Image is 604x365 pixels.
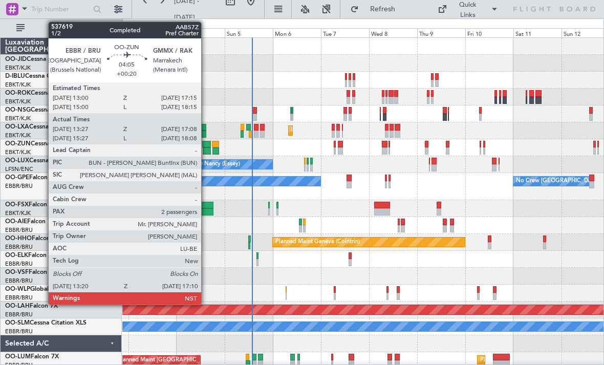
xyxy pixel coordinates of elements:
[5,243,33,251] a: EBBR/BRU
[5,175,90,181] a: OO-GPEFalcon 900EX EASy II
[273,28,321,37] div: Mon 6
[5,107,88,113] a: OO-NSGCessna Citation CJ4
[5,64,31,72] a: EBKT/KJK
[5,260,33,268] a: EBBR/BRU
[5,320,87,326] a: OO-SLMCessna Citation XLS
[5,90,31,96] span: OO-ROK
[5,286,30,292] span: OO-WLP
[433,1,503,17] button: Quick Links
[5,303,30,309] span: OO-LAH
[5,141,88,147] a: OO-ZUNCessna Citation CJ4
[5,158,86,164] a: OO-LUXCessna Citation CJ4
[346,1,407,17] button: Refresh
[5,354,31,360] span: OO-LUM
[465,28,513,37] div: Fri 10
[5,202,29,208] span: OO-FSX
[5,219,55,225] a: OO-AIEFalcon 7X
[5,269,57,275] a: OO-VSFFalcon 8X
[5,252,56,259] a: OO-ELKFalcon 8X
[5,124,86,130] a: OO-LXACessna Citation CJ4
[5,90,88,96] a: OO-ROKCessna Citation CJ4
[361,6,404,13] span: Refresh
[177,28,225,37] div: Sat 4
[124,20,142,29] div: [DATE]
[5,56,27,62] span: OO-JID
[5,235,32,242] span: OO-HHO
[5,269,29,275] span: OO-VSF
[5,219,27,225] span: OO-AIE
[5,328,33,335] a: EBBR/BRU
[5,132,31,139] a: EBKT/KJK
[5,311,33,318] a: EBBR/BRU
[5,303,58,309] a: OO-LAHFalcon 7X
[31,2,90,17] input: Trip Number
[5,202,57,208] a: OO-FSXFalcon 7X
[5,124,29,130] span: OO-LXA
[5,252,28,259] span: OO-ELK
[27,25,108,32] span: All Aircraft
[5,175,29,181] span: OO-GPE
[275,234,360,250] div: Planned Maint Geneva (Cointrin)
[5,73,25,79] span: D-IBLU
[5,286,65,292] a: OO-WLPGlobal 5500
[5,98,31,105] a: EBKT/KJK
[417,28,465,37] div: Thu 9
[5,165,33,173] a: LFSN/ENC
[128,28,177,37] div: Fri 3
[5,141,31,147] span: OO-ZUN
[5,209,31,217] a: EBKT/KJK
[5,73,80,79] a: D-IBLUCessna Citation M2
[5,294,33,302] a: EBBR/BRU
[179,157,240,172] div: No Crew Nancy (Essey)
[5,320,30,326] span: OO-SLM
[321,28,369,37] div: Tue 7
[5,226,33,234] a: EBBR/BRU
[5,56,72,62] a: OO-JIDCessna CJ1 525
[5,115,31,122] a: EBKT/KJK
[5,182,33,190] a: EBBR/BRU
[5,148,31,156] a: EBKT/KJK
[225,28,273,37] div: Sun 5
[5,235,60,242] a: OO-HHOFalcon 8X
[5,277,33,285] a: EBBR/BRU
[11,20,111,36] button: All Aircraft
[5,81,31,89] a: EBKT/KJK
[5,107,31,113] span: OO-NSG
[291,123,411,138] div: Planned Maint Kortrijk-[GEOGRAPHIC_DATA]
[5,354,59,360] a: OO-LUMFalcon 7X
[369,28,417,37] div: Wed 8
[5,158,29,164] span: OO-LUX
[513,28,562,37] div: Sat 11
